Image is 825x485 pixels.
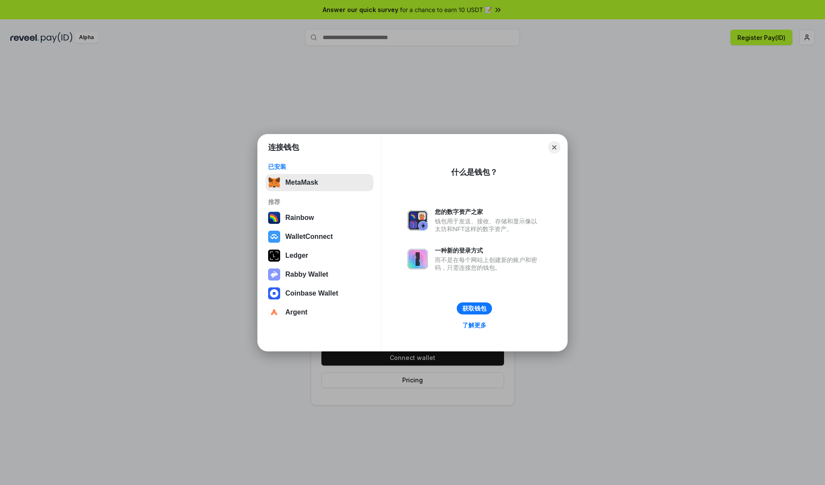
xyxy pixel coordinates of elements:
[268,142,299,153] h1: 连接钱包
[268,268,280,281] img: svg+xml,%3Csvg%20xmlns%3D%22http%3A%2F%2Fwww.w3.org%2F2000%2Fsvg%22%20fill%3D%22none%22%20viewBox...
[407,249,428,269] img: svg+xml,%3Csvg%20xmlns%3D%22http%3A%2F%2Fwww.w3.org%2F2000%2Fsvg%22%20fill%3D%22none%22%20viewBox...
[451,167,498,177] div: 什么是钱包？
[266,266,373,283] button: Rabby Wallet
[268,250,280,262] img: svg+xml,%3Csvg%20xmlns%3D%22http%3A%2F%2Fwww.w3.org%2F2000%2Fsvg%22%20width%3D%2228%22%20height%3...
[266,228,373,245] button: WalletConnect
[268,306,280,318] img: svg+xml,%3Csvg%20width%3D%2228%22%20height%3D%2228%22%20viewBox%3D%220%200%2028%2028%22%20fill%3D...
[407,210,428,231] img: svg+xml,%3Csvg%20xmlns%3D%22http%3A%2F%2Fwww.w3.org%2F2000%2Fsvg%22%20fill%3D%22none%22%20viewBox...
[285,179,318,186] div: MetaMask
[266,304,373,321] button: Argent
[268,287,280,299] img: svg+xml,%3Csvg%20width%3D%2228%22%20height%3D%2228%22%20viewBox%3D%220%200%2028%2028%22%20fill%3D...
[457,320,492,331] a: 了解更多
[266,209,373,226] button: Rainbow
[268,212,280,224] img: svg+xml,%3Csvg%20width%3D%22120%22%20height%3D%22120%22%20viewBox%3D%220%200%20120%20120%22%20fil...
[435,247,541,254] div: 一种新的登录方式
[285,233,333,241] div: WalletConnect
[266,247,373,264] button: Ledger
[435,217,541,233] div: 钱包用于发送、接收、存储和显示像以太坊和NFT这样的数字资产。
[462,321,486,329] div: 了解更多
[548,141,560,153] button: Close
[285,308,308,316] div: Argent
[462,305,486,312] div: 获取钱包
[268,163,371,171] div: 已安装
[285,271,328,278] div: Rabby Wallet
[268,198,371,206] div: 推荐
[285,252,308,259] div: Ledger
[285,290,338,297] div: Coinbase Wallet
[266,285,373,302] button: Coinbase Wallet
[435,208,541,216] div: 您的数字资产之家
[285,214,314,222] div: Rainbow
[457,302,492,314] button: 获取钱包
[266,174,373,191] button: MetaMask
[435,256,541,271] div: 而不是在每个网站上创建新的账户和密码，只需连接您的钱包。
[268,177,280,189] img: svg+xml,%3Csvg%20fill%3D%22none%22%20height%3D%2233%22%20viewBox%3D%220%200%2035%2033%22%20width%...
[268,231,280,243] img: svg+xml,%3Csvg%20width%3D%2228%22%20height%3D%2228%22%20viewBox%3D%220%200%2028%2028%22%20fill%3D...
